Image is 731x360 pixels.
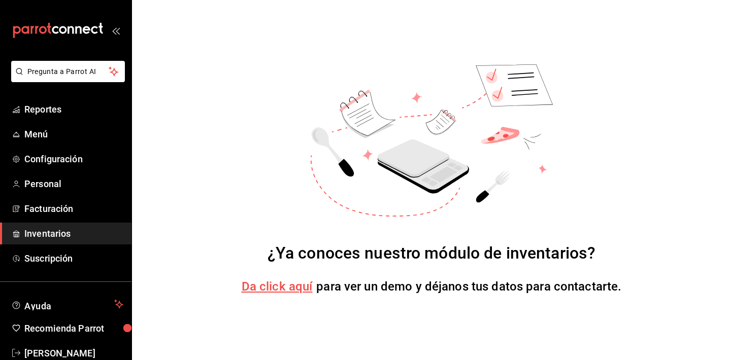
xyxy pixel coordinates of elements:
span: Configuración [24,152,123,166]
div: ¿Ya conoces nuestro módulo de inventarios? [268,241,596,265]
button: open_drawer_menu [112,26,120,34]
a: Da click aquí [242,279,313,294]
span: Reportes [24,102,123,116]
span: Pregunta a Parrot AI [27,66,109,77]
a: Pregunta a Parrot AI [7,74,125,84]
span: [PERSON_NAME] [24,346,123,360]
span: Recomienda Parrot [24,321,123,335]
button: Pregunta a Parrot AI [11,61,125,82]
span: Suscripción [24,251,123,265]
span: Ayuda [24,298,110,310]
span: para ver un demo y déjanos tus datos para contactarte. [316,279,621,294]
span: Personal [24,177,123,191]
span: Menú [24,127,123,141]
span: Inventarios [24,227,123,240]
span: Facturación [24,202,123,215]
